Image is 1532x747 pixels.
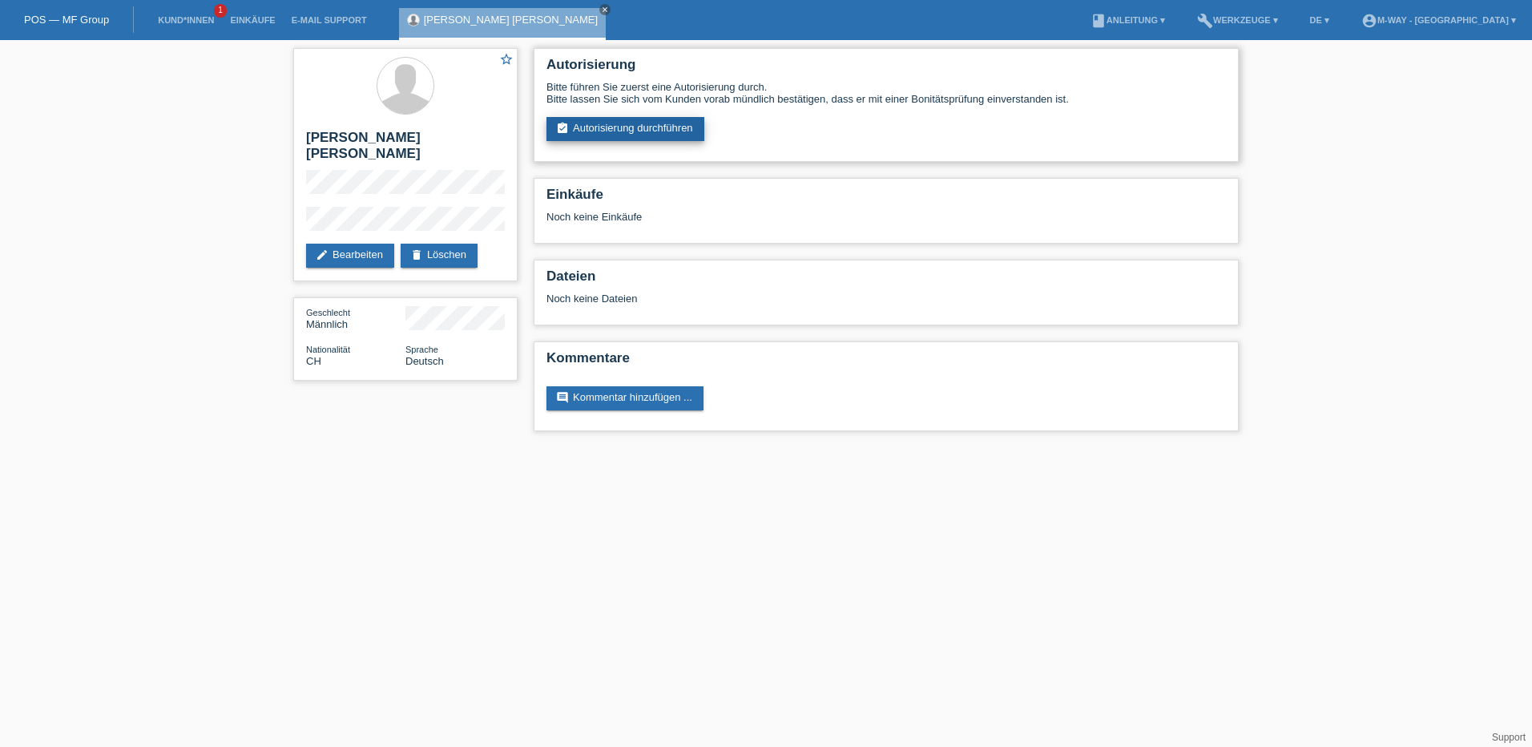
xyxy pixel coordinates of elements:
[306,308,350,317] span: Geschlecht
[306,345,350,354] span: Nationalität
[546,187,1226,211] h2: Einkäufe
[401,244,478,268] a: deleteLöschen
[150,15,222,25] a: Kund*innen
[546,269,1226,293] h2: Dateien
[546,386,704,410] a: commentKommentar hinzufügen ...
[306,130,505,170] h2: [PERSON_NAME] [PERSON_NAME]
[546,81,1226,105] div: Bitte führen Sie zuerst eine Autorisierung durch. Bitte lassen Sie sich vom Kunden vorab mündlich...
[306,355,321,367] span: Schweiz
[556,122,569,135] i: assignment_turned_in
[1492,732,1526,743] a: Support
[306,306,405,330] div: Männlich
[405,355,444,367] span: Deutsch
[546,293,1036,305] div: Noch keine Dateien
[499,52,514,69] a: star_border
[1197,13,1213,29] i: build
[1091,13,1107,29] i: book
[316,248,329,261] i: edit
[546,211,1226,235] div: Noch keine Einkäufe
[1082,15,1173,25] a: bookAnleitung ▾
[405,345,438,354] span: Sprache
[601,6,609,14] i: close
[546,57,1226,81] h2: Autorisierung
[1302,15,1337,25] a: DE ▾
[214,4,227,18] span: 1
[424,14,598,26] a: [PERSON_NAME] [PERSON_NAME]
[284,15,375,25] a: E-Mail Support
[556,391,569,404] i: comment
[222,15,283,25] a: Einkäufe
[546,350,1226,374] h2: Kommentare
[410,248,423,261] i: delete
[306,244,394,268] a: editBearbeiten
[499,52,514,67] i: star_border
[1361,13,1377,29] i: account_circle
[599,4,611,15] a: close
[1189,15,1286,25] a: buildWerkzeuge ▾
[546,117,704,141] a: assignment_turned_inAutorisierung durchführen
[24,14,109,26] a: POS — MF Group
[1353,15,1524,25] a: account_circlem-way - [GEOGRAPHIC_DATA] ▾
